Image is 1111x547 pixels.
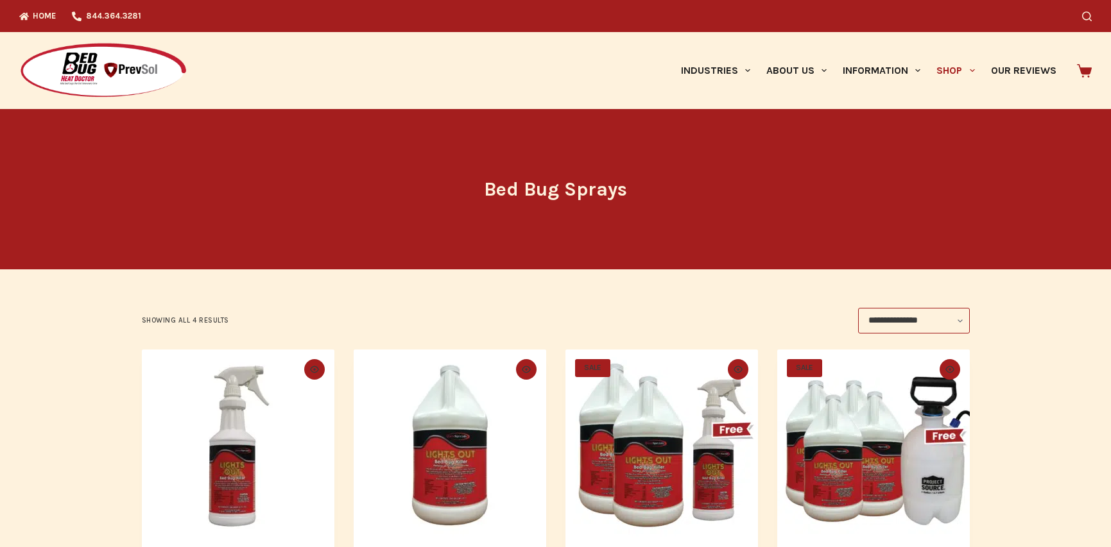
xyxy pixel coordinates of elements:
[315,175,797,204] h1: Bed Bug Sprays
[983,32,1064,109] a: Our Reviews
[940,359,960,380] button: Quick view toggle
[673,32,758,109] a: Industries
[777,349,970,542] a: Lights Out Bed Bug Spray with Pump Sprayer
[565,349,758,542] picture: LightsOutPackage
[565,349,758,542] img: Lights Out Bed Bug Spray Package with two gallons and one 32 oz
[929,32,983,109] a: Shop
[858,308,970,333] select: Shop order
[835,32,929,109] a: Information
[19,42,187,99] img: Prevsol/Bed Bug Heat Doctor
[354,349,546,542] img: Lights Out Bed Bug Killer Spray - Gallon (Refill)
[304,359,325,380] button: Quick view toggle
[758,32,834,109] a: About Us
[354,349,546,542] picture: lights-out-gallon
[575,359,610,377] span: SALE
[787,359,822,377] span: SALE
[728,359,748,380] button: Quick view toggle
[673,32,1064,109] nav: Primary
[565,349,758,542] a: Lights Out Bed Bug Killer Spray Package
[516,359,537,380] button: Quick view toggle
[1082,12,1092,21] button: Search
[142,349,334,542] picture: lights-out-qt-sprayer
[142,315,230,326] p: Showing all 4 results
[142,349,334,542] img: Lights Out Bed Bug Killer Spray - 32 oz.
